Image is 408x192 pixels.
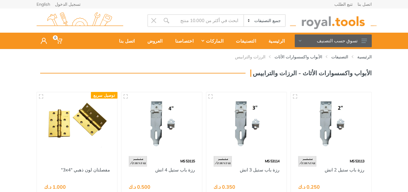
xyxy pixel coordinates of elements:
img: Royal Tools - رزة باب ستيل 2 انش [296,98,366,150]
h3: الأبواب واكسسوارات الأثاث - الرزات والترابيس [250,70,372,77]
select: Category [243,15,285,26]
div: 1.000 د.ك [44,184,66,189]
a: 0 [51,33,66,49]
div: 0.500 د.ك [129,184,150,189]
a: الأبواب واكسسوارات الأثاث [275,54,322,60]
li: الرزات والترابيس [226,54,265,60]
a: التصنيفات [228,33,260,49]
a: الرئيسية [357,54,372,60]
img: Royal Tools - رزة باب ستيل 4 انش [127,98,197,150]
a: التصنيفات [331,54,348,60]
img: royal.tools Logo [37,12,123,29]
a: رزة باب ستيل 2 انش [325,167,364,173]
a: العروض [139,33,167,49]
div: العروض [139,34,167,47]
a: رزة باب ستيل 4 انش [155,167,195,173]
img: 101.webp [298,156,316,167]
span: 0 [53,35,58,40]
div: 0.250 د.ك [298,184,320,189]
a: الرئيسية [260,33,289,49]
img: 101.webp [129,156,147,167]
div: توصيل سريع [91,92,117,99]
img: 101.webp [214,156,232,167]
a: رزة باب ستيل 3 انش [240,167,279,173]
div: الرئيسية [260,34,289,47]
a: تسجيل الدخول [55,2,81,6]
img: 1.webp [44,156,57,167]
button: تسوق حسب التصنيف [295,34,372,47]
a: مفصلتان لون ذهبي "3x4" [61,167,110,173]
div: 0.350 د.ك [214,184,235,189]
a: اتصل بنا [111,33,139,49]
span: MS 53113 [350,159,364,163]
a: اختصاصنا [167,33,198,49]
a: English [37,2,50,6]
div: التصنيفات [228,34,260,47]
div: اتصل بنا [111,34,139,47]
img: royal.tools Logo [290,12,377,29]
img: Royal Tools - رزة باب ستيل 3 انش [212,98,281,150]
div: الماركات [198,34,228,47]
a: تتبع الطلب [334,2,353,6]
span: MS 53114 [265,159,279,163]
input: Site search [173,14,244,27]
img: Royal Tools - مفصلتان لون ذهبي [42,98,112,150]
a: اتصل بنا [358,2,372,6]
div: اختصاصنا [167,34,198,47]
nav: breadcrumb [37,54,372,60]
span: MS 53115 [180,159,195,163]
